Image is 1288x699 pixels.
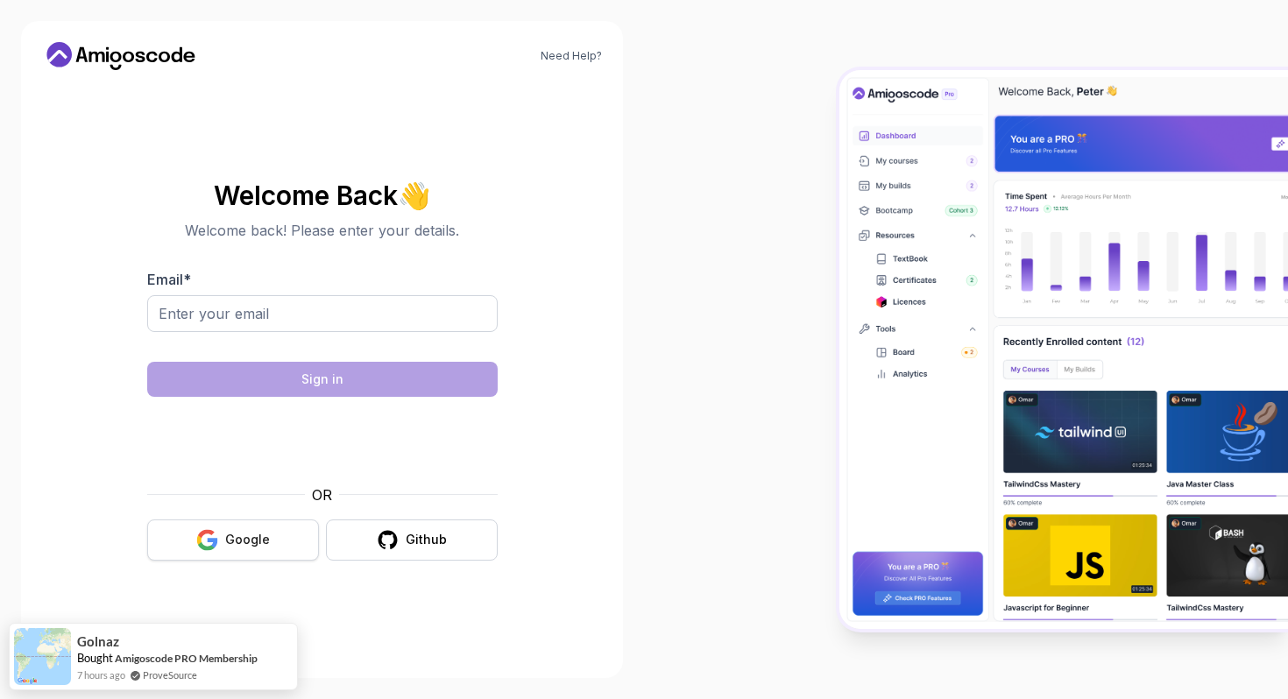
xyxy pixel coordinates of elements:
span: 👋 [398,180,430,208]
span: 7 hours ago [77,667,125,682]
iframe: Widget que contiene una casilla de verificación para el desafío de seguridad de hCaptcha [190,407,455,474]
p: OR [312,484,332,505]
a: ProveSource [143,667,197,682]
span: Bought [77,651,113,665]
button: Google [147,519,319,561]
span: golnaz [77,634,119,649]
button: Github [326,519,498,561]
h2: Welcome Back [147,181,498,209]
img: provesource social proof notification image [14,628,71,685]
a: Amigoscode PRO Membership [115,652,258,665]
p: Welcome back! Please enter your details. [147,220,498,241]
label: Email * [147,271,191,288]
input: Enter your email [147,295,498,332]
div: Sign in [301,371,343,388]
div: Github [406,531,447,548]
a: Need Help? [541,49,602,63]
img: Amigoscode Dashboard [839,70,1288,629]
button: Sign in [147,362,498,397]
div: Google [225,531,270,548]
a: Home link [42,42,200,70]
